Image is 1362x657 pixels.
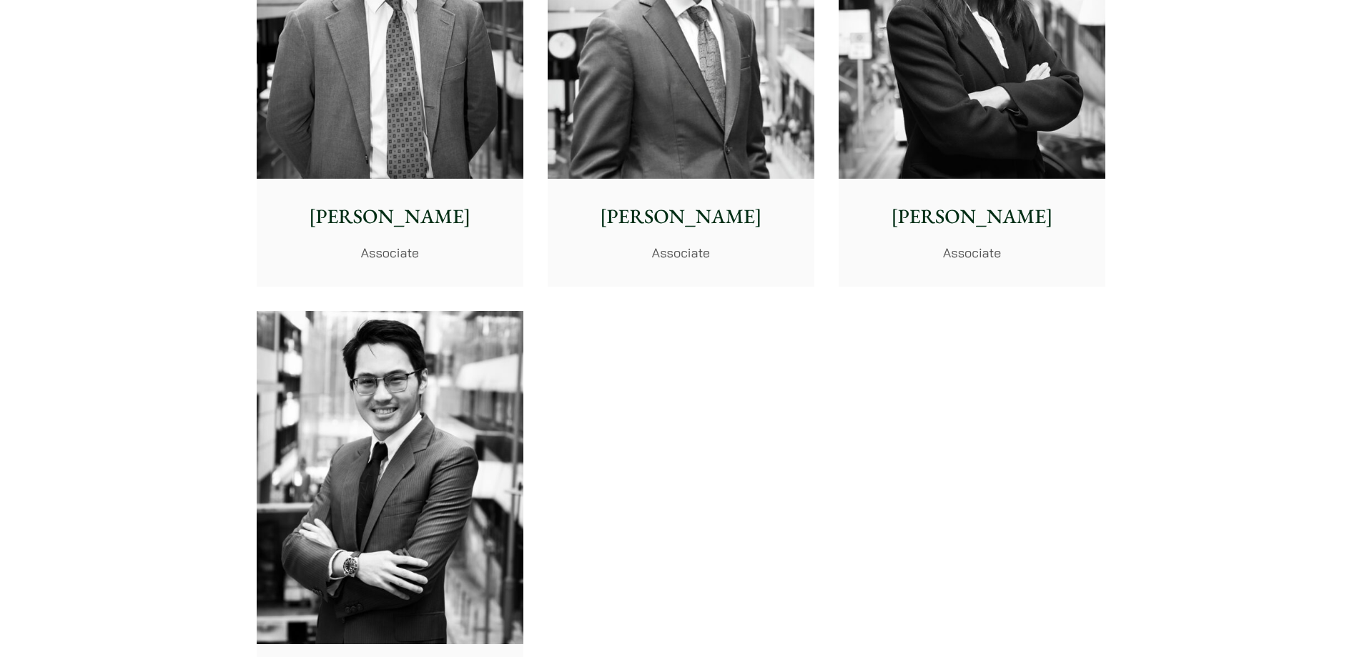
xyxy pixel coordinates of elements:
[850,243,1094,262] p: Associate
[559,202,803,232] p: [PERSON_NAME]
[268,202,512,232] p: [PERSON_NAME]
[559,243,803,262] p: Associate
[268,243,512,262] p: Associate
[850,202,1094,232] p: [PERSON_NAME]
